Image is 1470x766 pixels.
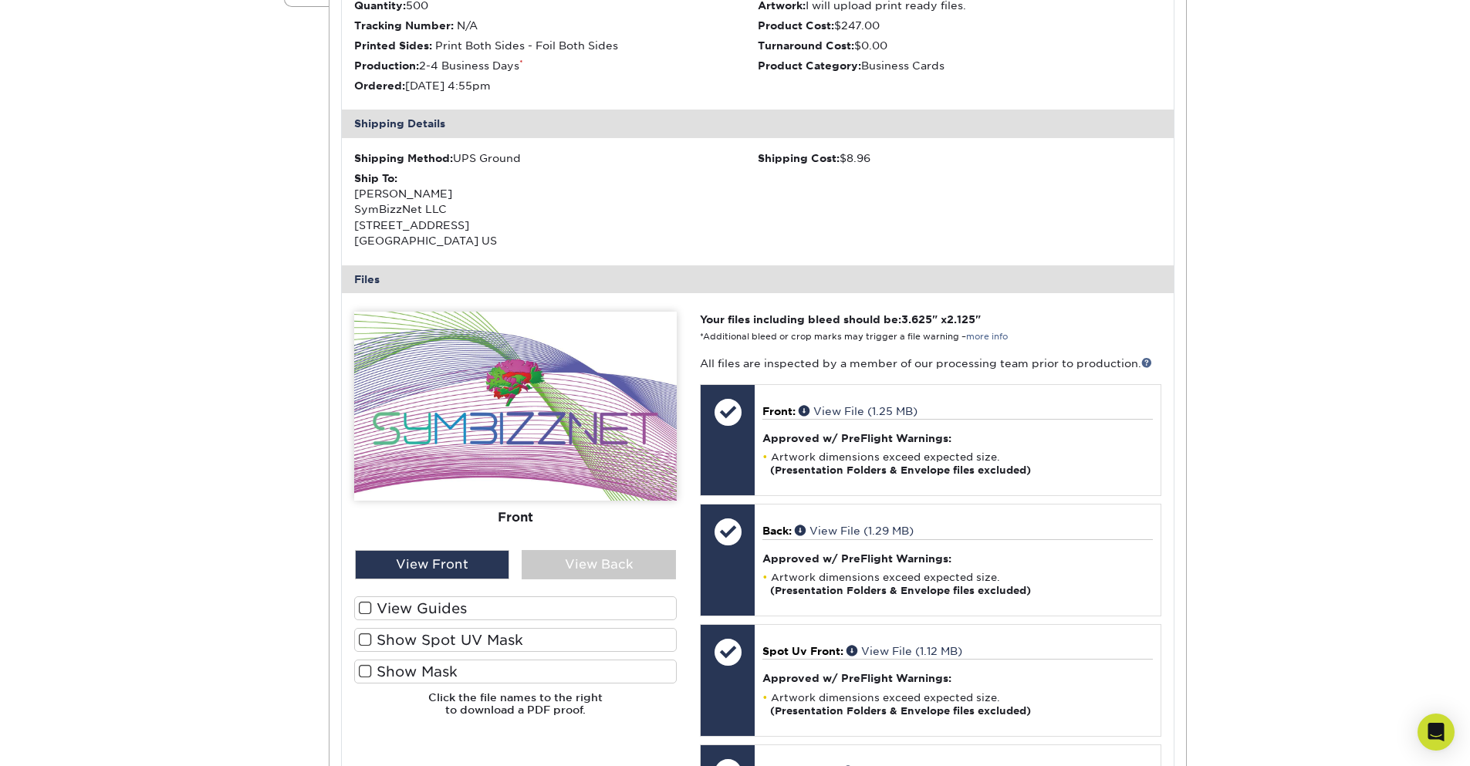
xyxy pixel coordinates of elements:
[758,58,1161,73] li: Business Cards
[770,705,1031,717] strong: (Presentation Folders & Envelope files excluded)
[522,550,676,579] div: View Back
[758,19,834,32] strong: Product Cost:
[457,19,478,32] span: N/A
[762,691,1152,717] li: Artwork dimensions exceed expected size.
[354,691,677,729] h6: Click the file names to the right to download a PDF proof.
[758,59,861,72] strong: Product Category:
[355,550,509,579] div: View Front
[354,501,677,535] div: Front
[770,464,1031,476] strong: (Presentation Folders & Envelope files excluded)
[762,672,1152,684] h4: Approved w/ PreFlight Warnings:
[354,58,758,73] li: 2-4 Business Days
[762,552,1152,565] h4: Approved w/ PreFlight Warnings:
[762,571,1152,597] li: Artwork dimensions exceed expected size.
[795,525,914,537] a: View File (1.29 MB)
[354,596,677,620] label: View Guides
[354,170,758,249] div: [PERSON_NAME] SymBizzNet LLC [STREET_ADDRESS] [GEOGRAPHIC_DATA] US
[901,313,932,326] span: 3.625
[947,313,975,326] span: 2.125
[758,39,854,52] strong: Turnaround Cost:
[700,313,981,326] strong: Your files including bleed should be: " x "
[354,152,453,164] strong: Shipping Method:
[354,628,677,652] label: Show Spot UV Mask
[758,18,1161,33] li: $247.00
[762,450,1152,477] li: Artwork dimensions exceed expected size.
[1418,714,1455,751] div: Open Intercom Messenger
[762,645,843,657] span: Spot Uv Front:
[354,39,432,52] strong: Printed Sides:
[354,79,405,92] strong: Ordered:
[799,405,917,417] a: View File (1.25 MB)
[354,19,454,32] strong: Tracking Number:
[354,172,397,184] strong: Ship To:
[847,645,962,657] a: View File (1.12 MB)
[700,332,1008,342] small: *Additional bleed or crop marks may trigger a file warning –
[762,525,792,537] span: Back:
[435,39,618,52] span: Print Both Sides - Foil Both Sides
[762,432,1152,444] h4: Approved w/ PreFlight Warnings:
[4,719,131,761] iframe: Google Customer Reviews
[342,110,1174,137] div: Shipping Details
[354,59,419,72] strong: Production:
[770,585,1031,596] strong: (Presentation Folders & Envelope files excluded)
[966,332,1008,342] a: more info
[758,152,840,164] strong: Shipping Cost:
[700,356,1161,371] p: All files are inspected by a member of our processing team prior to production.
[354,78,758,93] li: [DATE] 4:55pm
[354,660,677,683] label: Show Mask
[758,38,1161,53] li: $0.00
[762,405,796,417] span: Front:
[354,150,758,166] div: UPS Ground
[758,150,1161,166] div: $8.96
[342,265,1174,293] div: Files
